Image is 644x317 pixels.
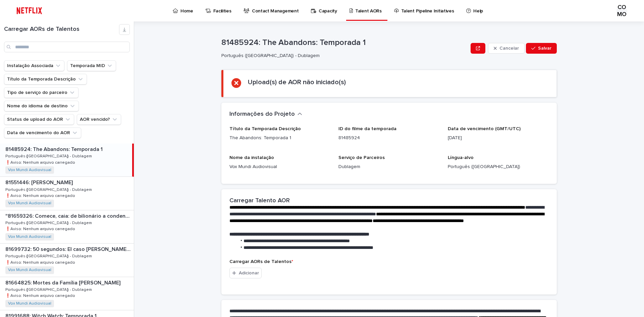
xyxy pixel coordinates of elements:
font: ❗️Aviso: Nenhum arquivo carregado [5,294,75,298]
font: Título da Temporada Descrição [229,126,301,131]
font: Upload(s) de AOR não iniciado(s) [248,79,346,86]
font: Língua-alvo [448,155,474,160]
button: Cancelar [488,43,525,54]
font: Português ([GEOGRAPHIC_DATA]) - Dublagem [221,53,320,58]
font: Vox Mundi Audiovisual [8,302,51,306]
font: "81659326: Comece, caia: de bilionário a condenado: série limitada" [5,213,174,219]
font: ❗️Aviso: Nenhum arquivo carregado [5,194,75,198]
font: Cancelar [499,46,519,51]
font: COMO [617,4,626,18]
font: Nome da instalação [229,155,274,160]
font: Vox Mundi Audiovisual [229,164,277,169]
font: Salvar [538,46,551,51]
button: Adicionar [229,268,262,278]
font: Data de vencimento (GMT/UTC) [448,126,521,131]
font: 81699732: 50 segundos: El caso [PERSON_NAME]: Série Limitada [5,247,166,252]
font: ❗️Aviso: Nenhum arquivo carregado [5,261,75,265]
button: Salvar [526,43,557,54]
img: ifQbXi3ZQGMSEF7WDB7W [13,4,45,17]
font: ❗️Aviso: Nenhum arquivo carregado [5,227,75,231]
button: Temporada MID [67,60,116,71]
p: "81659326: Comece, caia: de bilionário a condenado: série limitada" [5,212,132,219]
font: Carregar Talento AOR [229,198,290,204]
font: 81485924 [338,136,360,140]
font: Português ([GEOGRAPHIC_DATA]) - Dublagem [5,188,92,192]
font: Vox Mundi Audiovisual [8,201,51,205]
p: 81699732: 50 segundos: El caso Fernando Báez Sosa: Série Limitada [5,245,132,253]
a: Vox Mundi Audiovisual [8,234,51,239]
font: Português ([GEOGRAPHIC_DATA]) - Dublagem [5,154,92,158]
font: 81551446: [PERSON_NAME] [5,180,73,185]
button: Instalação Associada [4,60,64,71]
input: Procurar [4,42,130,52]
a: Vox Mundi Audiovisual [8,268,51,272]
button: Data de vencimento do AOR [4,127,81,138]
font: Dublagem [338,164,360,169]
font: Português ([GEOGRAPHIC_DATA]) - Dublagem [5,254,92,258]
font: ❗️Aviso: Nenhum arquivo carregado [5,161,75,165]
a: Vox Mundi Audiovisual [8,168,51,172]
font: Português ([GEOGRAPHIC_DATA]) [448,164,520,169]
font: Carregar AORs de Talentos [229,259,291,264]
button: AOR vencido? [77,114,121,125]
font: 81664825: Mortes da Família [PERSON_NAME] [5,280,120,285]
font: Informações do Projeto [229,111,295,117]
font: The Abandons: Temporada 1 [229,136,291,140]
font: 81485924: The Abandons: Temporada 1 [221,39,366,47]
font: Carregar AORs de Talentos [4,26,79,32]
button: Tipo de serviço do parceiro [4,87,78,98]
font: [DATE] [448,136,462,140]
font: 81485924: The Abandons: Temporada 1 [5,147,103,152]
button: Nome do idioma de destino [4,101,79,111]
font: Serviço de Parceiros [338,155,385,160]
font: ID do filme da temporada [338,126,396,131]
font: Português ([GEOGRAPHIC_DATA]) - Dublagem [5,288,92,292]
a: Vox Mundi Audiovisual [8,301,51,306]
font: Adicionar [239,271,259,275]
button: Título da Temporada Descrição [4,74,87,85]
button: Informações do Projeto [229,111,302,118]
font: Português ([GEOGRAPHIC_DATA]) - Dublagem [5,221,92,225]
button: Status de upload do AOR [4,114,74,125]
a: Vox Mundi Audiovisual [8,201,51,206]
